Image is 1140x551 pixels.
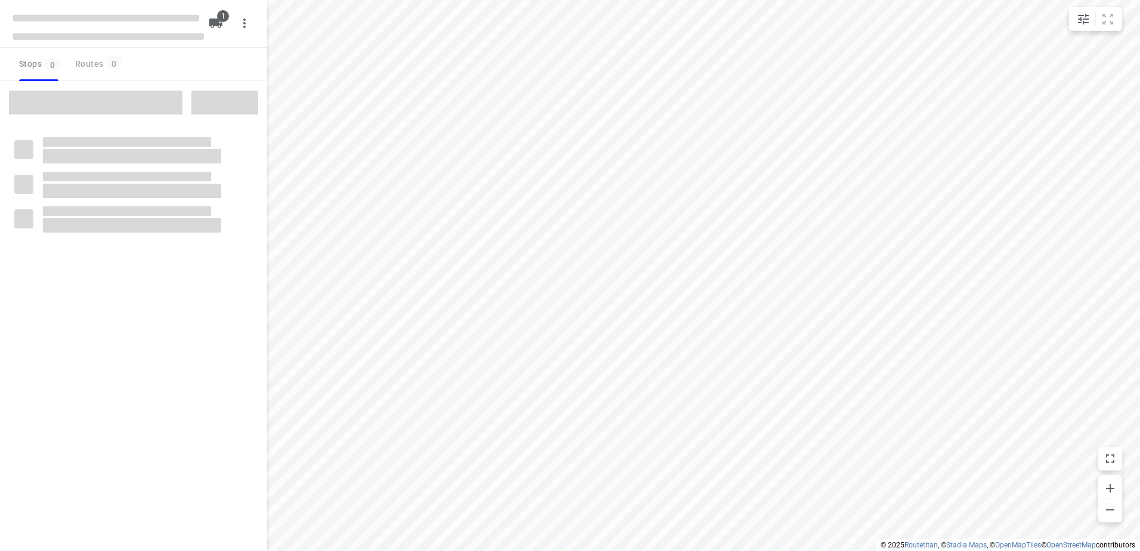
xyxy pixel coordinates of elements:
[881,541,1135,549] li: © 2025 , © , © © contributors
[946,541,987,549] a: Stadia Maps
[904,541,938,549] a: Routetitan
[1071,7,1095,31] button: Map settings
[1069,7,1122,31] div: small contained button group
[995,541,1041,549] a: OpenMapTiles
[1046,541,1096,549] a: OpenStreetMap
